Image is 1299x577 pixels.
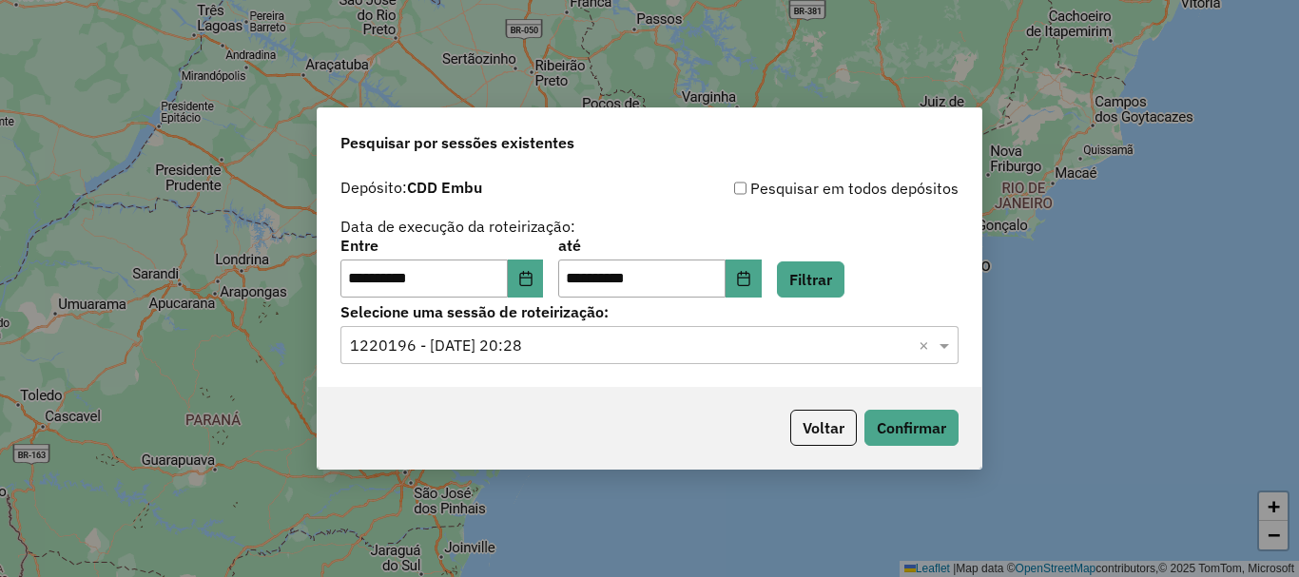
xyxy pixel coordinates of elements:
[508,260,544,298] button: Choose Date
[340,176,482,199] label: Depósito:
[558,234,761,257] label: até
[340,131,574,154] span: Pesquisar por sessões existentes
[864,410,959,446] button: Confirmar
[726,260,762,298] button: Choose Date
[790,410,857,446] button: Voltar
[919,334,935,356] span: Clear all
[340,215,575,238] label: Data de execução da roteirização:
[340,234,543,257] label: Entre
[777,261,844,298] button: Filtrar
[649,177,959,200] div: Pesquisar em todos depósitos
[340,300,959,323] label: Selecione uma sessão de roteirização:
[407,178,482,197] strong: CDD Embu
